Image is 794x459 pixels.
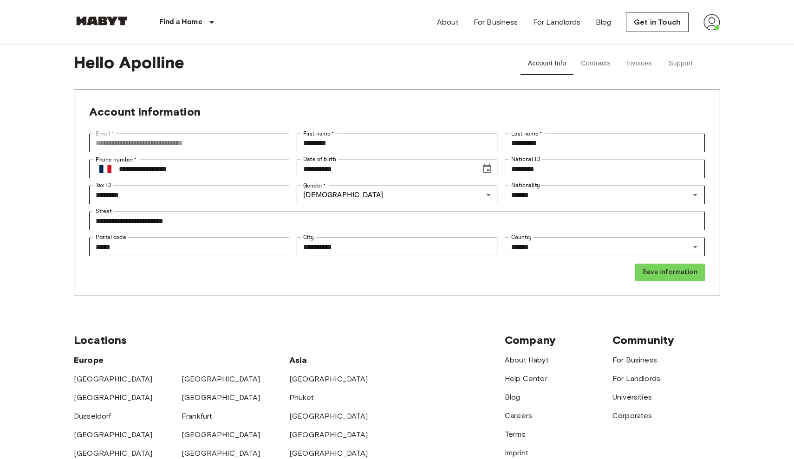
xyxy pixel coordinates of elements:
span: Community [612,333,674,347]
a: Frankfurt [182,412,212,420]
label: Postal code [96,233,126,241]
a: [GEOGRAPHIC_DATA] [289,449,368,458]
a: [GEOGRAPHIC_DATA] [182,430,260,439]
a: For Landlords [612,374,660,383]
button: Support [660,52,702,75]
div: First name [297,134,497,152]
a: Dusseldorf [74,412,111,420]
label: Street [96,207,111,215]
div: Email [89,134,289,152]
span: Company [505,333,556,347]
a: [GEOGRAPHIC_DATA] [289,430,368,439]
label: National ID [511,155,540,163]
a: Get in Touch [626,13,689,32]
div: City [297,238,497,256]
a: Universities [612,393,652,401]
a: Careers [505,411,532,420]
button: Save information [635,264,705,281]
span: Asia [289,355,307,365]
span: Hello Apolline [74,52,495,75]
a: For Business [612,356,657,364]
a: [GEOGRAPHIC_DATA] [74,449,153,458]
a: For Business [474,17,518,28]
a: Blog [596,17,612,28]
a: Blog [505,393,521,401]
a: About [437,17,459,28]
a: Phuket [289,393,314,402]
button: Contracts [573,52,618,75]
p: Find a Home [159,17,202,28]
span: Account information [89,105,201,118]
div: Tax ID [89,186,289,204]
button: Choose date, selected date is Jun 1, 2004 [478,160,496,178]
a: [GEOGRAPHIC_DATA] [74,430,153,439]
a: [GEOGRAPHIC_DATA] [289,412,368,420]
button: Open [689,188,702,201]
label: Last name [511,129,542,138]
a: [GEOGRAPHIC_DATA] [74,375,153,383]
img: avatar [703,14,720,31]
div: Postal code [89,238,289,256]
span: Europe [74,355,104,365]
label: Date of birth [303,155,336,163]
a: Help Center [505,374,547,383]
label: Country [511,233,532,241]
label: Nationality [511,181,540,189]
a: Terms [505,430,526,439]
a: About Habyt [505,356,549,364]
a: Corporates [612,411,652,420]
a: [GEOGRAPHIC_DATA] [74,393,153,402]
div: National ID [505,160,705,178]
a: [GEOGRAPHIC_DATA] [182,449,260,458]
button: Account Info [521,52,574,75]
button: Open [689,240,702,253]
label: Tax ID [96,181,111,189]
a: [GEOGRAPHIC_DATA] [182,393,260,402]
label: Gender [303,181,325,190]
img: France [99,165,111,173]
label: Phone number [96,155,137,164]
button: Invoices [618,52,660,75]
img: Habyt [74,16,130,26]
label: Email [96,129,114,138]
button: Select country [96,159,115,179]
label: First name [303,129,334,138]
div: [DEMOGRAPHIC_DATA] [297,186,497,204]
div: Street [89,212,705,230]
a: [GEOGRAPHIC_DATA] [289,375,368,383]
div: Last name [505,134,705,152]
span: Locations [74,333,127,347]
a: [GEOGRAPHIC_DATA] [182,375,260,383]
a: For Landlords [533,17,581,28]
a: Imprint [505,448,528,457]
label: City [303,233,314,241]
